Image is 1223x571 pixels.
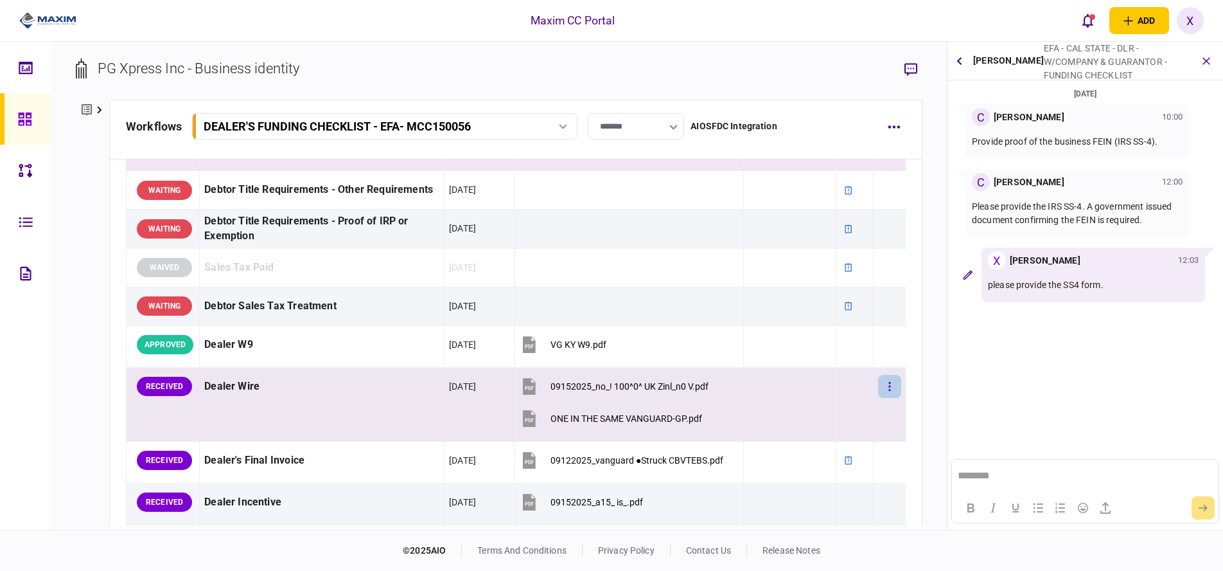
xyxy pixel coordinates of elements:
div: RECEIVED [137,451,192,470]
div: WAITING [137,181,192,200]
div: 09152025_no_! 100^0^ UK Zinl_n0 V.pdf [550,381,708,392]
div: 09152025_a15_ is_.pdf [550,497,643,507]
div: WAITING [137,219,192,239]
button: 09152025_no_! 100^0^ UK Zinl_n0 V.pdf [520,372,708,401]
div: X [988,251,1006,269]
button: open notifications list [1075,7,1102,34]
div: Maxim CC Portal [531,12,615,29]
div: © 2025 AIO [403,544,462,557]
button: open adding identity options [1109,7,1169,34]
button: Numbered list [1050,499,1071,517]
button: X [1177,7,1204,34]
div: [DATE] [449,454,476,467]
div: DEALER'S FUNDING CHECKLIST - EFA - MCC150056 [204,120,471,133]
p: Provide proof of the business FEIN (IRS SS-4). [972,135,1183,149]
button: Underline [1005,499,1026,517]
div: Debtor Title Requirements - Other Requirements [204,176,439,204]
div: Dealer Wire [204,372,439,401]
button: Bullet list [1027,499,1049,517]
div: [DATE] [449,183,476,196]
div: [DATE] [449,222,476,235]
div: C [972,108,990,126]
a: contact us [686,545,731,556]
div: RECEIVED [137,377,192,396]
div: [PERSON_NAME] [973,42,1044,80]
div: [DATE] [449,338,476,351]
div: [DATE] [449,496,476,509]
div: [DATE] [449,300,476,313]
div: workflows [126,118,182,135]
img: client company logo [19,11,76,30]
div: [PERSON_NAME] [994,111,1064,124]
div: ONE IN THE SAME VANGUARD-GP.pdf [550,413,702,424]
a: release notes [762,545,820,556]
div: WAIVED [137,258,192,277]
p: Please provide the IRS SS-4. A government issued document confirming the FEIN is required. [972,200,1183,227]
div: EFA - CAL STATE - DLR - W/COMPANY & GUARANTOR - FUNDING CHECKLIST [1044,42,1187,82]
button: Bold [960,499,981,517]
div: Dealer Incentive [204,488,439,517]
div: 12:03 [1178,254,1199,267]
div: RECEIVED [137,493,192,512]
button: ONE IN THE SAME VANGUARD-GP.pdf [520,404,702,433]
div: AIOSFDC Integration [691,120,777,133]
div: Dealer W9 [204,331,439,359]
div: 12:00 [1162,176,1183,188]
div: WAITING [137,296,192,316]
div: [PERSON_NAME] [1010,254,1080,267]
button: 09152025_a15_ is_.pdf [520,488,643,517]
div: [DATE] [449,261,476,274]
div: Debtor Sales Tax Treatment [204,292,439,321]
div: [PERSON_NAME] [994,176,1064,189]
div: 09122025_vanguard ●Struck CBVTEBS.pdf [550,455,723,466]
div: Sales Tax Paid [204,253,439,282]
button: 09122025_vanguard ●Struck CBVTEBS.pdf [520,446,723,475]
div: APPROVED [137,335,193,354]
button: Italic [982,499,1004,517]
div: Debtor Title Requirements - Proof of IRP or Exemption [204,214,439,244]
div: VG KY W9.pdf [550,340,606,350]
div: PG Xpress Inc - Business identity [98,58,299,79]
div: Dealer's Final Invoice [204,446,439,475]
p: please provide the SS4 form. [988,278,1199,292]
iframe: Rich Text Area [952,460,1218,493]
div: [DATE] [953,87,1218,101]
div: C [972,173,990,191]
div: [DATE] [449,380,476,393]
a: terms and conditions [477,545,567,556]
button: Emojis [1072,499,1094,517]
button: VG KY W9.pdf [520,331,606,359]
div: 10:00 [1162,111,1183,123]
button: DEALER'S FUNDING CHECKLIST - EFA- MCC150056 [192,113,577,140]
a: privacy policy [598,545,655,556]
